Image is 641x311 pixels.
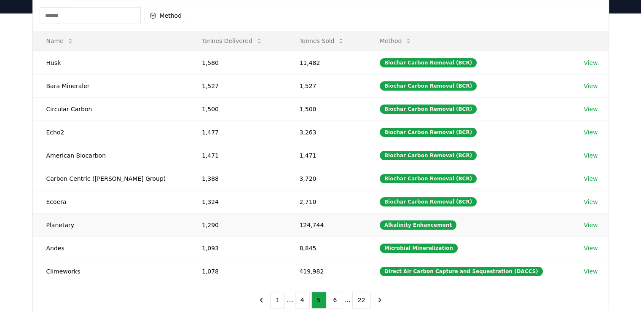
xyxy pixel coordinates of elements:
td: 1,471 [286,144,366,167]
td: 419,982 [286,260,366,283]
a: View [584,82,598,90]
button: Tonnes Delivered [195,32,269,49]
td: 8,845 [286,236,366,260]
td: 1,527 [188,74,286,97]
td: 3,263 [286,121,366,144]
div: Biochar Carbon Removal (BCR) [380,174,477,183]
td: Echo2 [33,121,188,144]
td: 1,500 [188,97,286,121]
td: Climeworks [33,260,188,283]
div: Biochar Carbon Removal (BCR) [380,58,477,67]
td: 1,580 [188,51,286,74]
td: 1,078 [188,260,286,283]
button: Method [144,9,188,22]
div: Biochar Carbon Removal (BCR) [380,151,477,160]
td: Circular Carbon [33,97,188,121]
td: 1,093 [188,236,286,260]
td: 2,710 [286,190,366,213]
td: 1,471 [188,144,286,167]
div: Biochar Carbon Removal (BCR) [380,128,477,137]
td: Carbon Centric ([PERSON_NAME] Group) [33,167,188,190]
a: View [584,151,598,160]
a: View [584,128,598,137]
a: View [584,198,598,206]
button: 6 [328,292,343,308]
a: View [584,267,598,276]
button: Tonnes Sold [292,32,351,49]
div: Biochar Carbon Removal (BCR) [380,81,477,91]
button: Method [373,32,419,49]
a: View [584,105,598,113]
td: 124,744 [286,213,366,236]
button: previous page [254,292,268,308]
button: Name [40,32,80,49]
div: Biochar Carbon Removal (BCR) [380,105,477,114]
button: 22 [352,292,371,308]
div: Microbial Mineralization [380,244,458,253]
td: 1,290 [188,213,286,236]
td: 1,388 [188,167,286,190]
td: Bara Mineraler [33,74,188,97]
li: ... [287,295,293,305]
button: 1 [270,292,285,308]
div: Direct Air Carbon Capture and Sequestration (DACCS) [380,267,543,276]
div: Alkalinity Enhancement [380,220,456,230]
td: 1,500 [286,97,366,121]
td: Ecoera [33,190,188,213]
td: 11,482 [286,51,366,74]
td: American Biocarbon [33,144,188,167]
td: 3,720 [286,167,366,190]
td: Andes [33,236,188,260]
div: Biochar Carbon Removal (BCR) [380,197,477,206]
button: 4 [295,292,310,308]
td: Planetary [33,213,188,236]
td: 1,477 [188,121,286,144]
td: 1,324 [188,190,286,213]
td: Husk [33,51,188,74]
a: View [584,221,598,229]
a: View [584,59,598,67]
button: 5 [311,292,326,308]
a: View [584,244,598,252]
td: 1,527 [286,74,366,97]
button: next page [373,292,387,308]
a: View [584,174,598,183]
li: ... [344,295,350,305]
